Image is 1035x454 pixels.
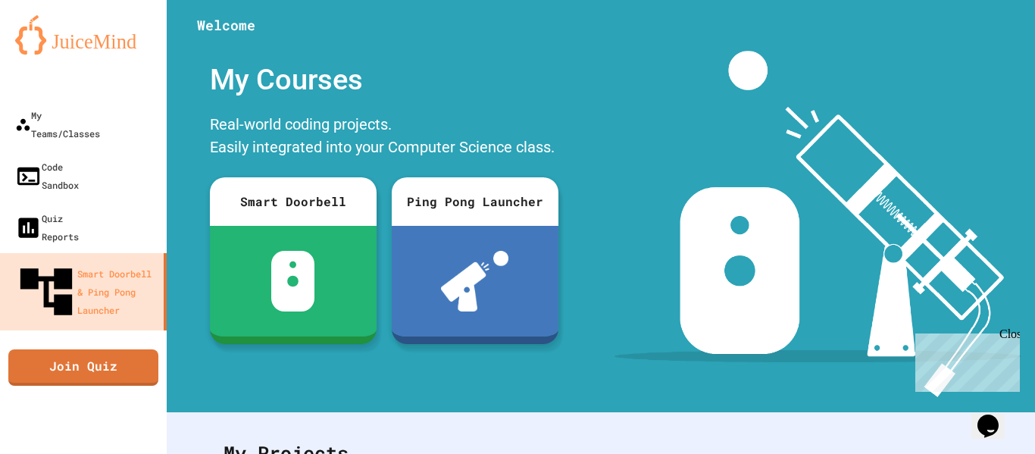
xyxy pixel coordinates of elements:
div: Chat with us now!Close [6,6,105,96]
img: ppl-with-ball.png [441,251,508,312]
div: My Courses [202,51,566,109]
div: Code Sandbox [15,158,79,194]
a: Join Quiz [8,349,158,386]
div: My Teams/Classes [15,106,100,142]
div: Smart Doorbell & Ping Pong Launcher [15,261,158,323]
img: sdb-white.svg [271,251,314,312]
div: Smart Doorbell [210,177,377,226]
img: logo-orange.svg [15,15,152,55]
div: Real-world coding projects. Easily integrated into your Computer Science class. [202,109,566,166]
iframe: chat widget [971,393,1020,439]
img: banner-image-my-projects.png [614,51,1021,397]
iframe: chat widget [909,327,1020,392]
div: Ping Pong Launcher [392,177,558,226]
div: Quiz Reports [15,209,79,246]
